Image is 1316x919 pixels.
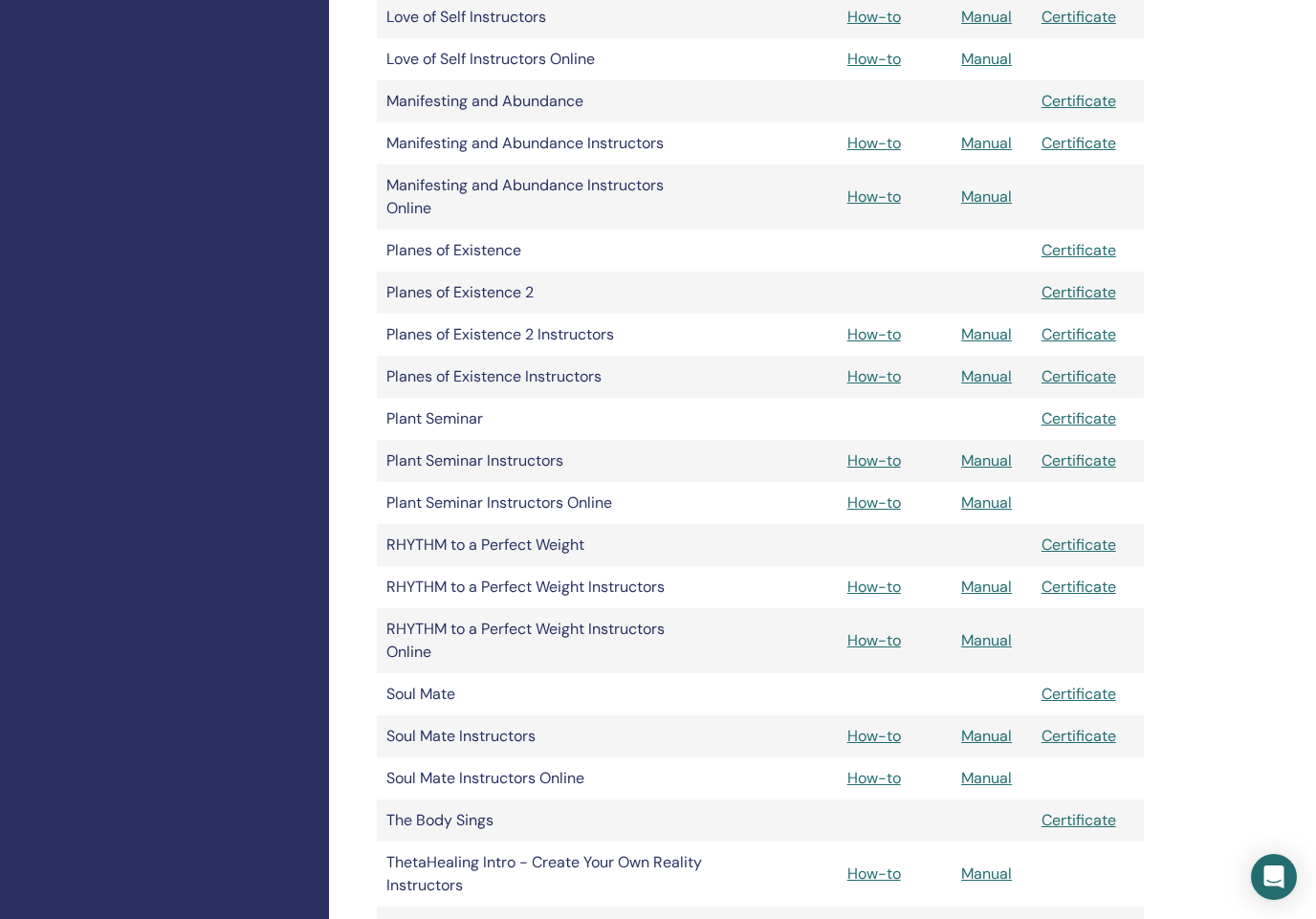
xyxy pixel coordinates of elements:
[377,673,721,715] td: Soul Mate
[961,186,1012,207] a: Manual
[377,715,721,757] td: Soul Mate Instructors
[377,524,721,566] td: RHYTHM to a Perfect Weight
[1042,408,1116,428] a: Certificate
[1042,726,1116,746] a: Certificate
[961,324,1012,344] a: Manual
[847,577,901,597] a: How-to
[1042,810,1116,830] a: Certificate
[1042,535,1116,555] a: Certificate
[847,492,901,513] a: How-to
[377,38,721,80] td: Love of Self Instructors Online
[847,450,901,470] a: How-to
[961,864,1012,884] a: Manual
[377,398,721,440] td: Plant Seminar
[1042,7,1116,27] a: Certificate
[1042,450,1116,470] a: Certificate
[377,799,721,842] td: The Body Sings
[377,440,721,482] td: Plant Seminar Instructors
[377,230,721,272] td: Planes of Existence
[377,608,721,673] td: RHYTHM to a Perfect Weight Instructors Online
[961,49,1012,69] a: Manual
[377,842,721,907] td: ThetaHealing Intro - Create Your Own Reality Instructors
[377,122,721,164] td: Manifesting and Abundance Instructors
[961,450,1012,470] a: Manual
[961,726,1012,746] a: Manual
[377,80,721,122] td: Manifesting and Abundance
[1042,133,1116,153] a: Certificate
[847,7,901,27] a: How-to
[961,366,1012,386] a: Manual
[961,630,1012,650] a: Manual
[847,726,901,746] a: How-to
[377,314,721,356] td: Planes of Existence 2 Instructors
[847,366,901,386] a: How-to
[1042,91,1116,111] a: Certificate
[961,492,1012,513] a: Manual
[961,133,1012,153] a: Manual
[1042,577,1116,597] a: Certificate
[847,630,901,650] a: How-to
[847,133,901,153] a: How-to
[847,49,901,69] a: How-to
[377,566,721,608] td: RHYTHM to a Perfect Weight Instructors
[377,164,721,230] td: Manifesting and Abundance Instructors Online
[961,577,1012,597] a: Manual
[1042,366,1116,386] a: Certificate
[961,7,1012,27] a: Manual
[377,757,721,799] td: Soul Mate Instructors Online
[377,356,721,398] td: Planes of Existence Instructors
[847,186,901,207] a: How-to
[1042,240,1116,260] a: Certificate
[1042,324,1116,344] a: Certificate
[1042,684,1116,704] a: Certificate
[1042,282,1116,302] a: Certificate
[1251,854,1297,900] div: Open Intercom Messenger
[847,864,901,884] a: How-to
[847,324,901,344] a: How-to
[377,482,721,524] td: Plant Seminar Instructors Online
[377,272,721,314] td: Planes of Existence 2
[847,768,901,788] a: How-to
[961,768,1012,788] a: Manual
